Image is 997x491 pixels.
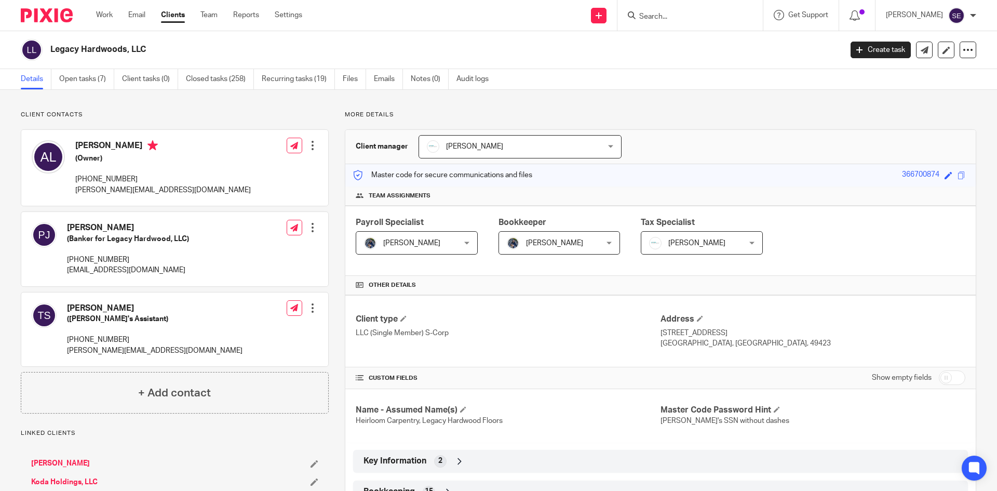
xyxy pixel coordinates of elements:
[668,240,725,247] span: [PERSON_NAME]
[788,11,828,19] span: Get Support
[67,335,242,345] p: [PHONE_NUMBER]
[649,237,662,249] img: _Logo.png
[507,237,519,249] img: 20210918_184149%20(2).jpg
[21,69,51,89] a: Details
[67,222,189,233] h4: [PERSON_NAME]
[67,255,189,265] p: [PHONE_NUMBER]
[75,140,251,153] h4: [PERSON_NAME]
[661,417,789,424] span: [PERSON_NAME]'s SSN without dashes
[364,237,376,249] img: 20210918_184149%20(2).jpg
[411,69,449,89] a: Notes (0)
[356,328,661,338] p: LLC (Single Member) S-Corp
[356,417,503,424] span: Heirloom Carpentry, Legacy Hardwood Floors
[96,10,113,20] a: Work
[356,141,408,152] h3: Client manager
[32,140,65,174] img: svg%3E
[31,458,90,469] a: [PERSON_NAME]
[661,338,965,349] p: [GEOGRAPHIC_DATA], [GEOGRAPHIC_DATA], 49423
[356,374,661,382] h4: CUSTOM FIELDS
[446,143,503,150] span: [PERSON_NAME]
[75,185,251,195] p: [PERSON_NAME][EMAIL_ADDRESS][DOMAIN_NAME]
[59,69,114,89] a: Open tasks (7)
[343,69,366,89] a: Files
[21,111,329,119] p: Client contacts
[122,69,178,89] a: Client tasks (0)
[363,456,426,467] span: Key Information
[67,265,189,275] p: [EMAIL_ADDRESS][DOMAIN_NAME]
[233,10,259,20] a: Reports
[21,429,329,437] p: Linked clients
[200,10,218,20] a: Team
[67,303,242,314] h4: [PERSON_NAME]
[75,153,251,164] h5: (Owner)
[638,12,732,22] input: Search
[138,385,211,401] h4: + Add contact
[67,346,242,356] p: [PERSON_NAME][EMAIL_ADDRESS][DOMAIN_NAME]
[262,69,335,89] a: Recurring tasks (19)
[369,281,416,289] span: Other details
[369,192,430,200] span: Team assignments
[526,240,583,247] span: [PERSON_NAME]
[353,170,532,180] p: Master code for secure communications and files
[438,456,442,466] span: 2
[67,234,189,244] h5: (Banker for Legacy Hardwood, LLC)
[186,69,254,89] a: Closed tasks (258)
[427,140,439,153] img: _Logo.png
[661,314,965,325] h4: Address
[383,240,440,247] span: [PERSON_NAME]
[948,7,965,24] img: svg%3E
[32,303,57,328] img: svg%3E
[75,174,251,184] p: [PHONE_NUMBER]
[902,169,939,181] div: 366700874
[50,44,678,55] h2: Legacy Hardwoods, LLC
[661,328,965,338] p: [STREET_ADDRESS]
[872,373,932,383] label: Show empty fields
[31,477,98,487] a: Koda Holdings, LLC
[275,10,302,20] a: Settings
[356,405,661,416] h4: Name - Assumed Name(s)
[128,10,145,20] a: Email
[661,405,965,416] h4: Master Code Password Hint
[886,10,943,20] p: [PERSON_NAME]
[356,314,661,325] h4: Client type
[356,218,424,227] span: Payroll Specialist
[32,222,57,247] img: svg%3E
[374,69,403,89] a: Emails
[641,218,695,227] span: Tax Specialist
[21,39,43,61] img: svg%3E
[147,140,158,151] i: Primary
[67,314,242,324] h5: ([PERSON_NAME]'s Assistant)
[498,218,546,227] span: Bookkeeper
[345,111,976,119] p: More details
[161,10,185,20] a: Clients
[851,42,911,58] a: Create task
[456,69,496,89] a: Audit logs
[21,8,73,22] img: Pixie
